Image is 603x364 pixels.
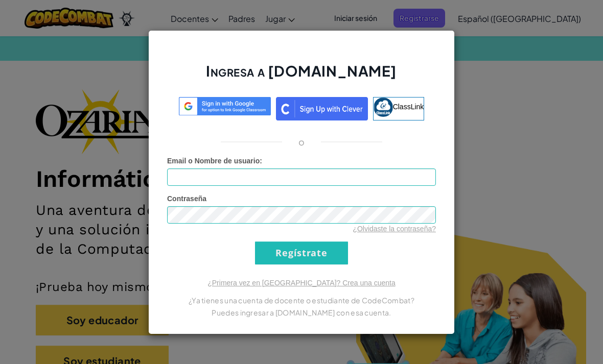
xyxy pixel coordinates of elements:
[353,225,436,233] a: ¿Olvidaste la contraseña?
[276,97,368,120] img: clever_sso_button@2x.png
[207,279,396,287] a: ¿Primera vez en [GEOGRAPHIC_DATA]? Crea una cuenta
[167,294,436,306] p: ¿Ya tienes una cuenta de docente o estudiante de CodeCombat?
[167,156,262,166] label: :
[298,136,305,148] p: o
[167,61,436,91] h2: Ingresa a [DOMAIN_NAME]
[374,98,393,117] img: classlink-logo-small.png
[393,102,424,110] span: ClassLink
[255,241,348,264] input: Regístrate
[167,157,260,165] span: Email o Nombre de usuario
[167,195,206,203] span: Contraseña
[179,97,271,116] img: log-in-google-sso.svg
[167,306,436,319] p: Puedes ingresar a [DOMAIN_NAME] con esa cuenta.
